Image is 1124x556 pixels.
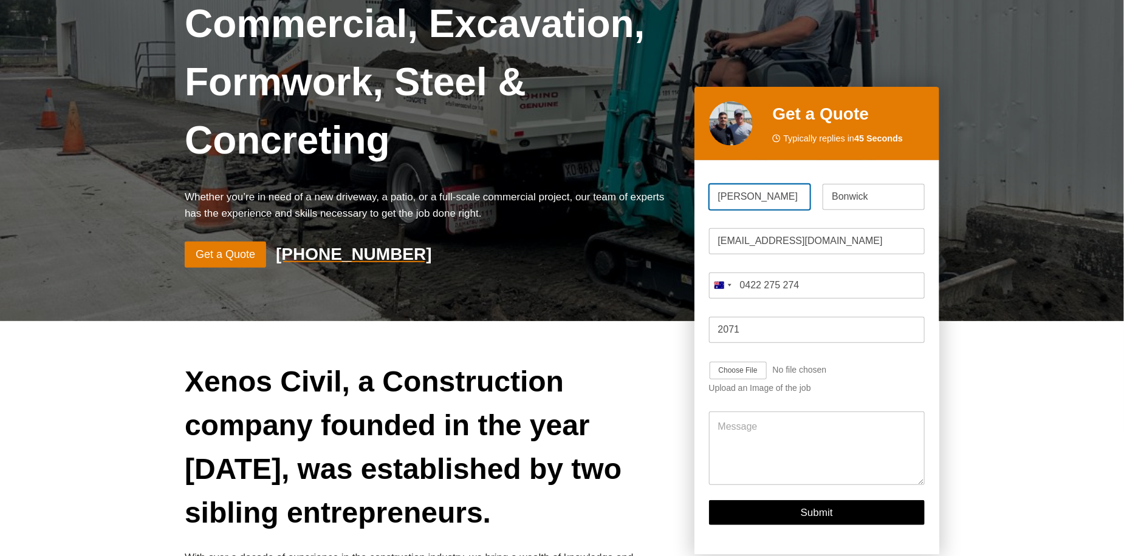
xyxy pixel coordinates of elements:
[185,189,675,222] p: Whether you’re in need of a new driveway, a patio, or a full-scale commercial project, our team o...
[709,228,925,254] input: Email
[709,500,925,525] button: Submit
[772,101,925,127] h2: Get a Quote
[196,246,255,263] span: Get a Quote
[709,273,736,299] button: Selected country
[823,184,925,210] input: Last Name
[709,184,811,210] input: First Name
[854,134,903,143] strong: 45 Seconds
[709,273,925,299] input: Mobile
[783,132,903,146] span: Typically replies in
[276,242,432,267] a: [PHONE_NUMBER]
[185,242,266,268] a: Get a Quote
[709,317,925,343] input: Post Code: E.g 2000
[709,383,925,393] div: Upload an Image of the job
[185,360,675,535] h2: Xenos Civil, a Construction company founded in the year [DATE], was established by two sibling en...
